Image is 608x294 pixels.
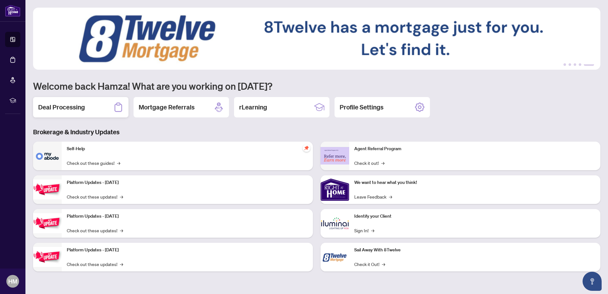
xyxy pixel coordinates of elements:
[354,193,392,200] a: Leave Feedback→
[354,261,385,268] a: Check it Out!→
[354,159,384,166] a: Check it out!→
[354,145,595,152] p: Agent Referral Program
[579,63,581,66] button: 4
[371,227,374,234] span: →
[321,243,349,271] img: Sail Away With 8Twelve
[354,227,374,234] a: Sign In!→
[67,179,308,186] p: Platform Updates - [DATE]
[5,5,20,17] img: logo
[354,213,595,220] p: Identify your Client
[321,175,349,204] img: We want to hear what you think!
[321,209,349,238] img: Identify your Client
[38,103,85,112] h2: Deal Processing
[569,63,571,66] button: 2
[67,247,308,254] p: Platform Updates - [DATE]
[33,247,62,267] img: Platform Updates - June 23, 2025
[120,261,123,268] span: →
[340,103,383,112] h2: Profile Settings
[8,277,17,286] span: HM
[67,261,123,268] a: Check out these updates!→
[117,159,120,166] span: →
[139,103,195,112] h2: Mortgage Referrals
[33,8,600,70] img: Slide 4
[33,80,600,92] h1: Welcome back Hamza! What are you working on [DATE]?
[120,227,123,234] span: →
[303,144,310,152] span: pushpin
[584,63,594,66] button: 5
[67,145,308,152] p: Self-Help
[354,179,595,186] p: We want to hear what you think!
[67,159,120,166] a: Check out these guides!→
[389,193,392,200] span: →
[382,261,385,268] span: →
[33,179,62,199] img: Platform Updates - July 21, 2025
[33,128,600,136] h3: Brokerage & Industry Updates
[381,159,384,166] span: →
[120,193,123,200] span: →
[354,247,595,254] p: Sail Away With 8Twelve
[583,272,602,291] button: Open asap
[321,147,349,164] img: Agent Referral Program
[239,103,267,112] h2: rLearning
[67,213,308,220] p: Platform Updates - [DATE]
[67,193,123,200] a: Check out these updates!→
[574,63,576,66] button: 3
[67,227,123,234] a: Check out these updates!→
[563,63,566,66] button: 1
[33,142,62,170] img: Self-Help
[33,213,62,233] img: Platform Updates - July 8, 2025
